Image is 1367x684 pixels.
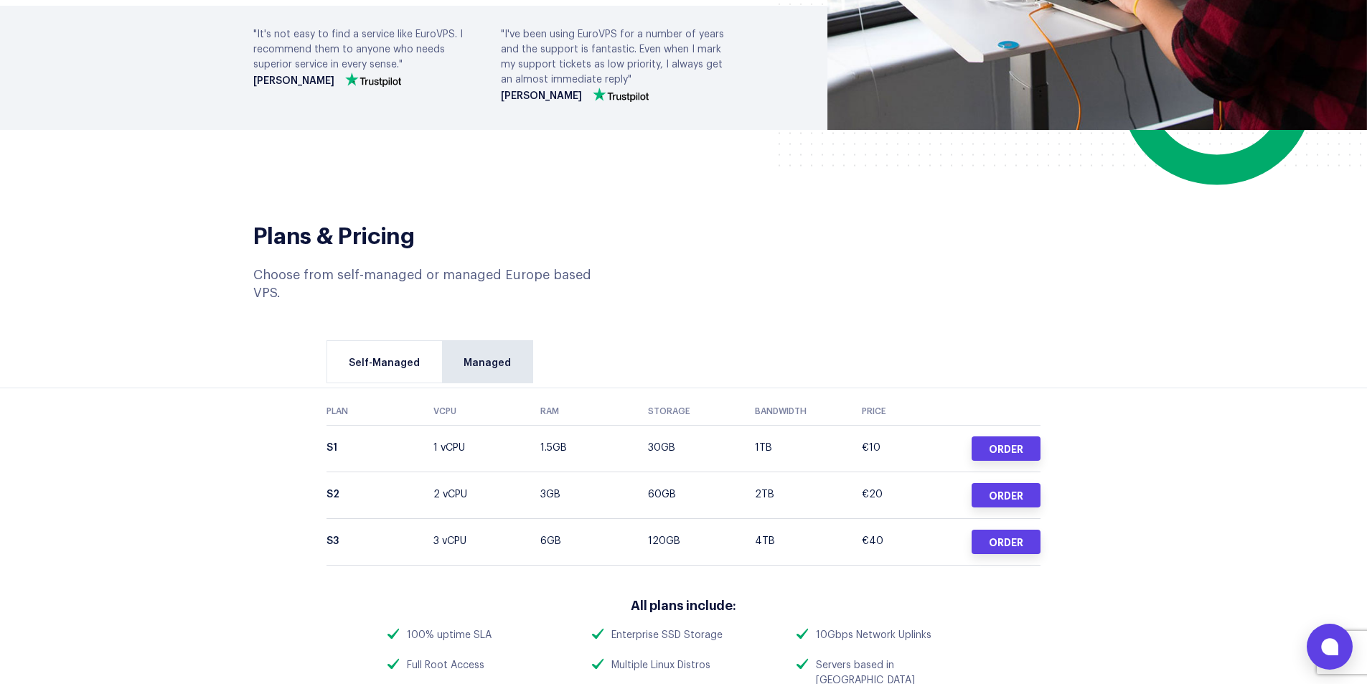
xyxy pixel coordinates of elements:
div: Full Root Access [407,658,484,673]
img: trustpilot-vector-logo.png [593,88,649,102]
div: 10Gbps Network Uplinks [816,628,931,643]
th: Storage [648,398,755,426]
div: Enterprise SSD Storage [611,628,723,643]
td: 3 vCPU [433,518,540,565]
td: 120GB [648,518,755,565]
td: 1.5GB [540,425,647,472]
td: 3GB [540,472,647,518]
td: €20 [862,472,969,518]
th: RAM [540,398,647,426]
td: 2 vCPU [433,472,540,518]
a: Order [972,483,1040,507]
td: 1 vCPU [433,425,540,472]
td: S2 [327,472,433,518]
strong: [PERSON_NAME] [501,91,582,102]
td: S1 [327,425,433,472]
a: Order [972,530,1040,554]
div: "It's not easy to find a service like EuroVPS. I recommend them to anyone who needs superior serv... [253,27,479,87]
th: Price [862,398,969,426]
div: 100% uptime SLA [407,628,492,643]
button: Open chat window [1307,624,1353,670]
td: €40 [862,518,969,565]
a: Self-Managed [327,341,441,383]
td: 30GB [648,425,755,472]
td: S3 [327,518,433,565]
div: "I've been using EuroVPS for a number of years and the support is fantastic. Even when I mark my ... [501,27,727,102]
td: 6GB [540,518,647,565]
h2: Plans & Pricing [253,220,600,248]
td: 4TB [755,518,862,565]
a: Managed [442,341,532,383]
td: €10 [862,425,969,472]
a: Order [972,436,1040,461]
h3: All plans include: [387,596,980,613]
div: Choose from self-managed or managed Europe based VPS. [253,266,600,302]
td: 2TB [755,472,862,518]
th: Bandwidth [755,398,862,426]
th: Plan [327,398,433,426]
strong: [PERSON_NAME] [253,76,334,87]
img: trustpilot-vector-logo.png [345,72,401,87]
td: 60GB [648,472,755,518]
div: Multiple Linux Distros [611,658,710,673]
td: 1TB [755,425,862,472]
th: VCPU [433,398,540,426]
